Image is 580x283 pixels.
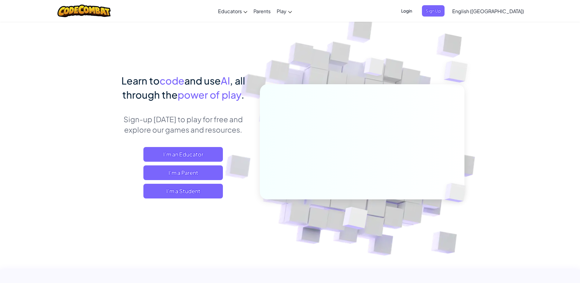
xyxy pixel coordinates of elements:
[121,74,160,87] span: Learn to
[221,74,230,87] span: AI
[250,3,274,19] a: Parents
[352,46,396,91] img: Overlap cubes
[274,3,295,19] a: Play
[277,8,286,14] span: Play
[241,89,244,101] span: .
[57,5,111,17] img: CodeCombat logo
[143,165,223,180] a: I'm a Parent
[327,194,382,245] img: Overlap cubes
[184,74,221,87] span: and use
[432,46,485,98] img: Overlap cubes
[397,5,416,17] button: Login
[143,184,223,198] button: I'm a Student
[449,3,527,19] a: English ([GEOGRAPHIC_DATA])
[178,89,241,101] span: power of play
[218,8,242,14] span: Educators
[215,3,250,19] a: Educators
[143,147,223,162] a: I'm an Educator
[116,114,251,135] p: Sign-up [DATE] to play for free and explore our games and resources.
[160,74,184,87] span: code
[452,8,524,14] span: English ([GEOGRAPHIC_DATA])
[422,5,445,17] button: Sign Up
[434,170,480,215] img: Overlap cubes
